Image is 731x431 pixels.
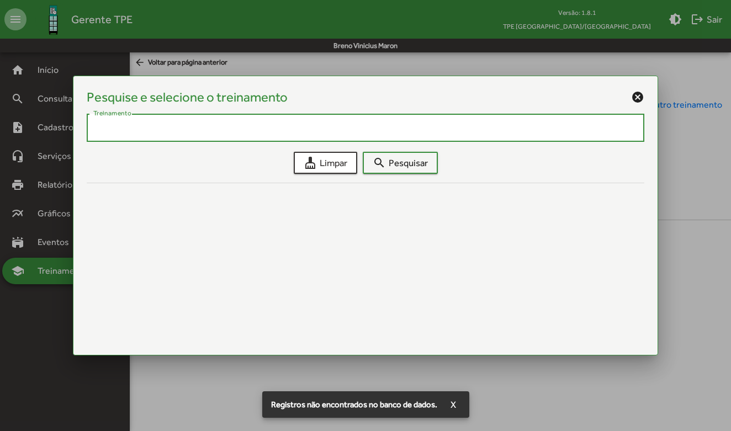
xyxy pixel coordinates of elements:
[451,395,456,414] span: X
[304,156,317,169] mat-icon: cleaning_services
[442,395,465,414] button: X
[294,152,357,174] button: Limpar
[373,156,386,169] mat-icon: search
[271,399,437,410] span: Registros não encontrados no banco de dados.
[373,153,428,173] span: Pesquisar
[87,89,288,105] h4: Pesquise e selecione o treinamento
[304,153,347,173] span: Limpar
[363,152,438,174] button: Pesquisar
[631,91,644,104] mat-icon: cancel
